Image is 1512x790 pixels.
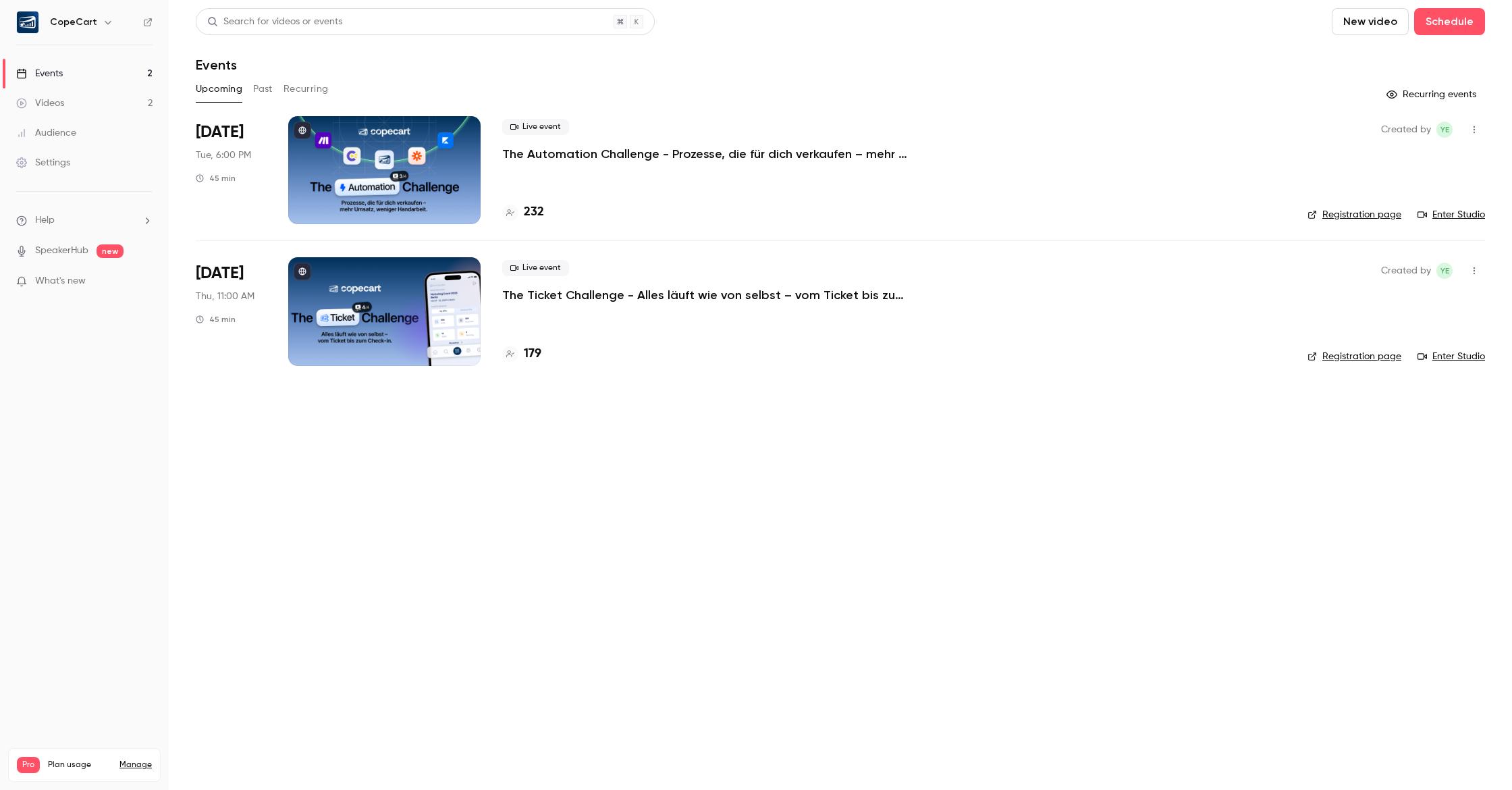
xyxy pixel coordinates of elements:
[16,126,76,140] div: Audience
[1440,122,1449,138] span: YE
[1414,8,1485,35] button: Schedule
[196,149,251,162] span: Tue, 6:00 PM
[196,263,244,284] span: [DATE]
[97,244,124,258] span: new
[50,16,97,29] h6: CopeCart
[1440,263,1449,279] span: YE
[196,57,237,73] h1: Events
[1417,350,1485,363] a: Enter Studio
[502,203,544,221] a: 232
[196,314,236,325] div: 45 min
[524,203,544,221] h4: 232
[196,78,242,100] button: Upcoming
[196,257,267,365] div: Oct 9 Thu, 11:00 AM (Europe/Berlin)
[283,78,329,100] button: Recurring
[1380,84,1485,105] button: Recurring events
[1417,208,1485,221] a: Enter Studio
[16,156,70,169] div: Settings
[502,146,907,162] a: The Automation Challenge - Prozesse, die für dich verkaufen – mehr Umsatz, weniger Handarbeit
[196,122,244,143] span: [DATE]
[17,757,40,773] span: Pro
[35,213,55,228] span: Help
[1381,263,1431,279] span: Created by
[119,760,152,770] a: Manage
[196,173,236,184] div: 45 min
[502,287,907,303] a: The Ticket Challenge - Alles läuft wie von selbst – vom Ticket bis zum Check-in
[48,760,111,770] span: Plan usage
[502,119,569,135] span: Live event
[16,213,153,228] li: help-dropdown-opener
[207,15,342,29] div: Search for videos or events
[35,274,86,288] span: What's new
[16,67,63,80] div: Events
[35,244,88,258] a: SpeakerHub
[1332,8,1409,35] button: New video
[502,345,541,363] a: 179
[196,116,267,224] div: Oct 7 Tue, 6:00 PM (Europe/Berlin)
[196,290,254,303] span: Thu, 11:00 AM
[17,11,38,33] img: CopeCart
[253,78,273,100] button: Past
[1307,350,1401,363] a: Registration page
[524,345,541,363] h4: 179
[1436,263,1453,279] span: Yasamin Esfahani
[1381,122,1431,138] span: Created by
[1436,122,1453,138] span: Yasamin Esfahani
[16,97,64,110] div: Videos
[1307,208,1401,221] a: Registration page
[502,260,569,276] span: Live event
